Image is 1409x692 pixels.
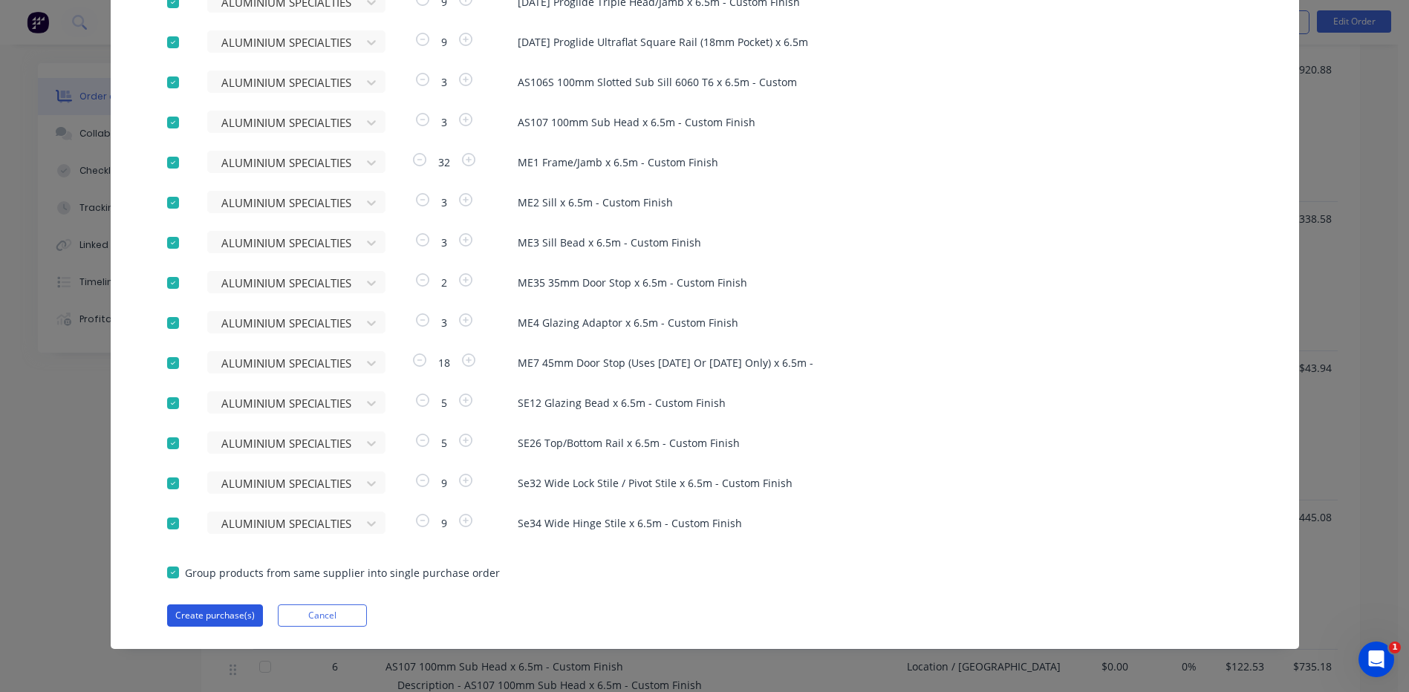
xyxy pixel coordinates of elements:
[518,435,1243,451] span: SE26 Top/Bottom Rail x 6.5m - Custom Finish
[518,315,1243,330] span: ME4 Glazing Adaptor x 6.5m - Custom Finish
[518,34,1243,50] span: [DATE] Proglide Ultraflat Square Rail (18mm Pocket) x 6.5m
[432,235,456,250] span: 3
[432,114,456,130] span: 3
[518,355,1243,371] span: ME7 45mm Door Stop (Uses [DATE] Or [DATE] Only) x 6.5m -
[432,315,456,330] span: 3
[518,154,1243,170] span: ME1 Frame/Jamb x 6.5m - Custom Finish
[429,355,459,371] span: 18
[1358,642,1394,677] iframe: Intercom live chat
[1389,642,1401,653] span: 1
[518,515,1243,531] span: Se34 Wide Hinge Stile x 6.5m - Custom Finish
[518,74,1243,90] span: AS106S 100mm Slotted Sub Sill 6060 T6 x 6.5m - Custom
[432,475,456,491] span: 9
[185,565,500,581] span: Group products from same supplier into single purchase order
[432,435,456,451] span: 5
[518,475,1243,491] span: Se32 Wide Lock Stile / Pivot Stile x 6.5m - Custom Finish
[432,195,456,210] span: 3
[518,275,1243,290] span: ME35 35mm Door Stop x 6.5m - Custom Finish
[432,275,456,290] span: 2
[429,154,459,170] span: 32
[518,114,1243,130] span: AS107 100mm Sub Head x 6.5m - Custom Finish
[518,195,1243,210] span: ME2 Sill x 6.5m - Custom Finish
[432,74,456,90] span: 3
[432,34,456,50] span: 9
[518,235,1243,250] span: ME3 Sill Bead x 6.5m - Custom Finish
[432,395,456,411] span: 5
[278,604,367,627] button: Cancel
[518,395,1243,411] span: SE12 Glazing Bead x 6.5m - Custom Finish
[432,515,456,531] span: 9
[167,604,263,627] button: Create purchase(s)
